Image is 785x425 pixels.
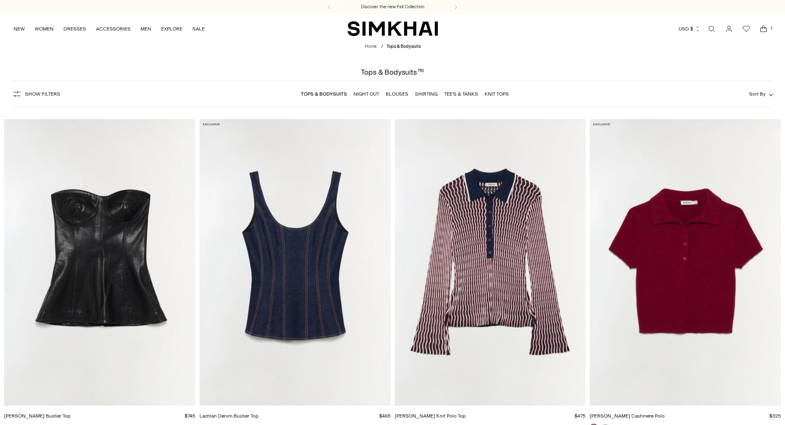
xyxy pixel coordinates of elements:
[738,21,755,37] a: Wishlist
[381,43,383,50] div: /
[415,91,438,97] a: Shirting
[749,89,773,99] button: Sort By
[199,413,258,419] a: Lachlan Denim Bustier Top
[192,20,205,38] a: SALE
[590,413,665,419] a: [PERSON_NAME] Cashmere Polo
[365,44,377,49] a: Home
[769,413,781,419] span: $325
[703,21,720,37] a: Open search modal
[161,20,183,38] a: EXPLORE
[361,4,424,10] a: Discover the new Fall Collection
[35,20,54,38] a: WOMEN
[361,68,424,76] h1: Tops & Bodysuits
[379,413,391,419] span: $465
[96,20,131,38] a: ACCESSORIES
[301,91,347,97] a: Tops & Bodysuits
[63,20,86,38] a: DRESSES
[395,413,466,419] a: [PERSON_NAME] Knit Polo Top
[354,91,379,97] a: Night Out
[679,20,701,38] button: USD $
[14,20,25,38] a: NEW
[444,91,478,97] a: Tee's & Tanks
[387,44,421,49] span: Tops & Bodysuits
[347,21,438,37] a: SIMKHAI
[386,91,408,97] a: Blouses
[485,91,509,97] a: Knit Tops
[365,43,421,50] nav: breadcrumbs
[25,91,60,97] span: Show Filters
[4,413,70,419] a: [PERSON_NAME] Bustier Top
[301,85,509,103] nav: Linked collections
[4,119,195,406] a: Tyla Leather Bustier Top
[721,21,737,37] a: Go to the account page
[185,413,195,419] span: $745
[418,68,424,76] div: 116
[12,87,60,101] button: Show Filters
[395,119,586,406] a: Colleen Knit Polo Top
[768,25,775,32] span: 1
[574,413,586,419] span: $475
[199,119,391,406] a: Lachlan Denim Bustier Top
[590,119,781,406] a: Twila Cashmere Polo
[749,91,766,97] span: Sort By
[141,20,151,38] a: MEN
[755,21,772,37] a: Open cart modal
